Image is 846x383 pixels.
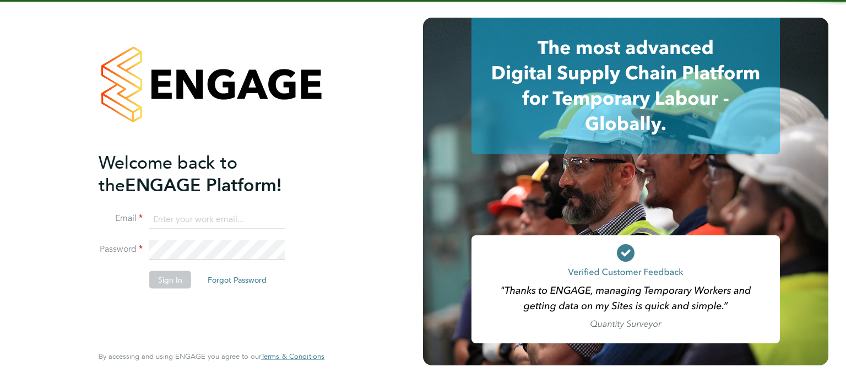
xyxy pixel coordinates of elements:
[99,352,324,361] span: By accessing and using ENGAGE you agree to our
[99,213,143,224] label: Email
[261,352,324,361] a: Terms & Conditions
[99,244,143,255] label: Password
[149,209,285,229] input: Enter your work email...
[99,152,237,196] span: Welcome back to the
[261,352,324,361] span: Terms & Conditions
[199,271,275,289] button: Forgot Password
[99,151,313,196] h2: ENGAGE Platform!
[149,271,191,289] button: Sign In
